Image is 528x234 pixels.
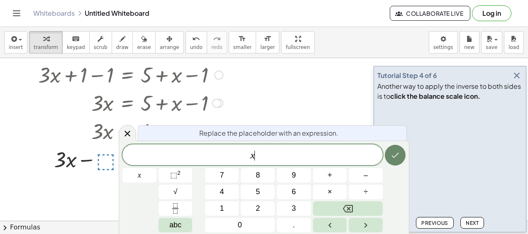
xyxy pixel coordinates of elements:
span: keypad [67,44,85,50]
button: Minus [349,168,383,183]
button: format_sizelarger [256,31,279,54]
button: 7 [205,168,239,183]
i: redo [213,34,221,44]
span: 5 [256,186,260,197]
span: 3 [292,203,296,214]
button: 0 [205,218,275,232]
button: Times [313,185,347,199]
button: insert [4,31,27,54]
span: fullscreen [286,44,310,50]
div: Another way to apply the inverse to both sides is to [377,81,523,101]
span: Previous [421,220,448,226]
span: 1 [220,203,224,214]
button: draw [112,31,133,54]
button: redoredo [207,31,227,54]
button: 2 [241,201,275,216]
span: insert [9,44,23,50]
span: larger [260,44,275,50]
span: 8 [256,170,260,181]
button: x [122,168,156,183]
button: transform [29,31,63,54]
button: Previous [416,217,454,229]
button: 5 [241,185,275,199]
div: Tutorial Step 4 of 6 [377,71,437,80]
span: ÷ [364,186,368,197]
span: 9 [292,170,296,181]
span: Collaborate Live [397,10,463,17]
button: scrub [89,31,112,54]
button: 9 [277,168,311,183]
button: 3 [277,201,311,216]
button: Next [460,217,484,229]
button: Squared [159,168,193,183]
button: Backspace [313,201,383,216]
button: load [504,31,524,54]
button: Done [385,145,406,166]
button: undoundo [186,31,207,54]
span: 6 [292,186,296,197]
button: 1 [205,201,239,216]
button: settings [429,31,458,54]
span: ​ [254,151,255,161]
span: . [293,219,295,231]
span: Next [466,220,479,226]
button: format_sizesmaller [229,31,256,54]
i: format_size [238,34,246,44]
button: . [277,218,311,232]
span: √ [174,186,178,197]
span: ⬚ [170,171,177,179]
span: 0 [238,219,242,231]
span: × [328,186,332,197]
span: draw [116,44,129,50]
button: 4 [205,185,239,199]
button: Log in [472,5,511,21]
var: x [250,150,255,161]
span: abc [169,219,181,231]
button: Left arrow [313,218,347,232]
button: Alphabet [159,218,193,232]
button: Collaborate Live [390,6,470,21]
span: load [508,44,519,50]
span: scrub [94,44,108,50]
button: Square root [159,185,193,199]
span: redo [211,44,222,50]
i: undo [192,34,200,44]
button: new [460,31,479,54]
span: smaller [233,44,252,50]
b: click the balance scale icon. [390,92,480,100]
span: undo [190,44,203,50]
button: arrange [155,31,184,54]
span: arrange [160,44,179,50]
i: keyboard [72,34,80,44]
i: format_size [264,34,271,44]
button: 6 [277,185,311,199]
span: new [464,44,474,50]
span: x [138,170,141,181]
button: Plus [313,168,347,183]
span: settings [433,44,453,50]
span: – [364,170,368,181]
button: keyboardkeypad [62,31,90,54]
button: Right arrow [349,218,383,232]
button: Toggle navigation [10,7,23,20]
button: save [481,31,502,54]
button: fullscreen [281,31,314,54]
span: Replace the placeholder with an expression. [199,128,338,138]
button: Divide [349,185,383,199]
span: + [328,170,332,181]
span: 2 [256,203,260,214]
span: 7 [220,170,224,181]
button: erase [132,31,155,54]
button: Fraction [159,201,193,216]
span: transform [34,44,58,50]
span: 4 [220,186,224,197]
a: Whiteboards [33,9,75,17]
button: 8 [241,168,275,183]
span: save [486,44,497,50]
sup: 2 [177,170,181,176]
span: erase [137,44,151,50]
